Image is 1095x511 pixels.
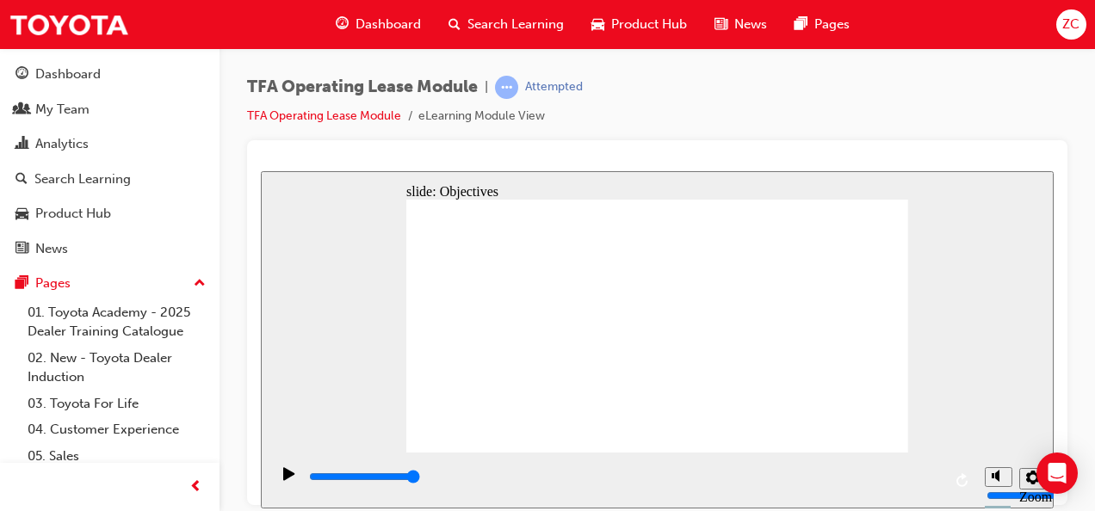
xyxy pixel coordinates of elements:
[9,5,129,44] img: Trak
[7,163,213,195] a: Search Learning
[1036,453,1078,494] div: Open Intercom Messenger
[7,198,213,230] a: Product Hub
[15,172,28,188] span: search-icon
[336,14,349,35] span: guage-icon
[15,102,28,118] span: people-icon
[467,15,564,34] span: Search Learning
[7,58,213,90] a: Dashboard
[591,14,604,35] span: car-icon
[35,100,90,120] div: My Team
[7,233,213,265] a: News
[21,345,213,391] a: 02. New - Toyota Dealer Induction
[715,14,727,35] span: news-icon
[758,297,786,318] button: Settings
[322,7,435,42] a: guage-iconDashboard
[734,15,767,34] span: News
[814,15,850,34] span: Pages
[7,55,213,268] button: DashboardMy TeamAnalyticsSearch LearningProduct HubNews
[485,77,488,97] span: |
[724,296,752,316] button: Mute (Ctrl+Alt+M)
[701,7,781,42] a: news-iconNews
[9,281,715,337] div: playback controls
[578,7,701,42] a: car-iconProduct Hub
[34,169,131,189] div: Search Learning
[21,391,213,417] a: 03. Toyota For Life
[15,242,28,257] span: news-icon
[15,206,28,222] span: car-icon
[15,67,28,83] span: guage-icon
[189,477,202,498] span: prev-icon
[715,281,784,337] div: misc controls
[35,134,89,154] div: Analytics
[7,268,213,299] button: Pages
[35,239,68,259] div: News
[495,76,518,99] span: learningRecordVerb_ATTEMPT-icon
[21,299,213,345] a: 01. Toyota Academy - 2025 Dealer Training Catalogue
[1062,15,1080,34] span: ZC
[9,295,38,324] button: Play (Ctrl+Alt+P)
[48,299,159,312] input: slide progress
[21,416,213,443] a: 04. Customer Experience
[194,273,206,295] span: up-icon
[781,7,863,42] a: pages-iconPages
[247,108,401,123] a: TFA Operating Lease Module
[758,318,791,364] label: Zoom to fit
[35,274,71,293] div: Pages
[35,65,101,84] div: Dashboard
[15,276,28,292] span: pages-icon
[21,443,213,470] a: 05. Sales
[690,297,715,323] button: Replay (Ctrl+Alt+R)
[247,77,478,97] span: TFA Operating Lease Module
[35,204,111,224] div: Product Hub
[356,15,421,34] span: Dashboard
[449,14,461,35] span: search-icon
[418,107,545,126] li: eLearning Module View
[795,14,807,35] span: pages-icon
[611,15,687,34] span: Product Hub
[7,128,213,160] a: Analytics
[1056,9,1086,40] button: ZC
[15,137,28,152] span: chart-icon
[726,317,837,331] input: volume
[525,79,583,95] div: Attempted
[435,7,578,42] a: search-iconSearch Learning
[7,94,213,126] a: My Team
